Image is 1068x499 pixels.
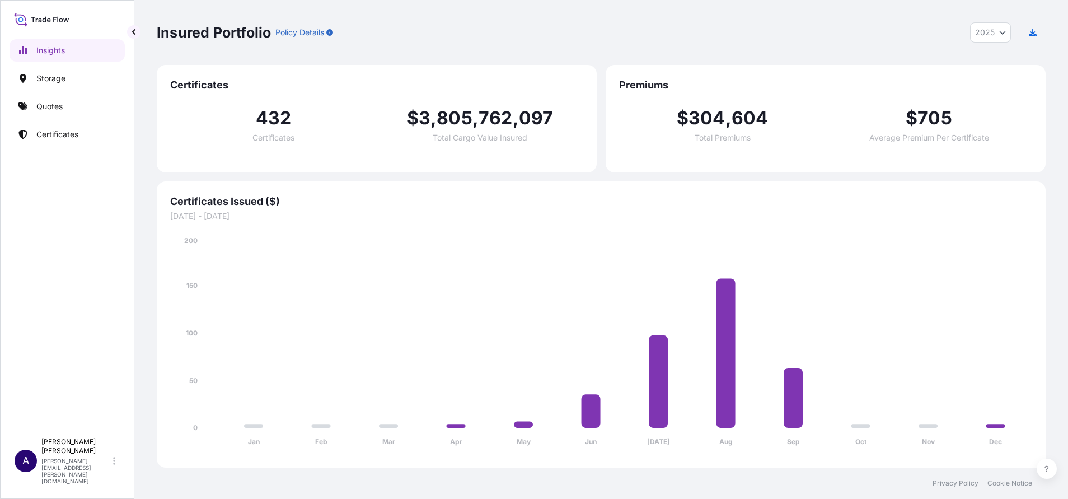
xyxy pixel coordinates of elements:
span: [DATE] - [DATE] [170,211,1032,222]
span: Certificates [170,78,583,92]
p: Policy Details [275,27,324,38]
tspan: 150 [186,281,198,290]
tspan: 100 [186,329,198,337]
span: 805 [437,109,472,127]
tspan: Jun [585,437,597,446]
a: Quotes [10,95,125,118]
span: Certificates Issued ($) [170,195,1032,208]
tspan: Sep [787,437,800,446]
button: Year Selector [970,22,1011,43]
tspan: Apr [450,437,462,446]
p: Quotes [36,101,63,112]
a: Cookie Notice [987,479,1032,488]
tspan: Nov [922,437,935,446]
tspan: Mar [382,437,395,446]
span: $ [407,109,419,127]
tspan: 50 [189,376,198,385]
span: A [22,455,29,467]
span: Premiums [619,78,1032,92]
tspan: Aug [719,437,733,446]
span: $ [906,109,917,127]
tspan: May [517,437,531,446]
span: Total Cargo Value Insured [433,134,527,142]
tspan: Feb [315,437,327,446]
span: Certificates [252,134,294,142]
span: 304 [688,109,725,127]
p: Insured Portfolio [157,24,271,41]
span: Total Premiums [695,134,751,142]
p: [PERSON_NAME] [PERSON_NAME] [41,437,111,455]
span: , [725,109,732,127]
tspan: [DATE] [647,437,670,446]
span: , [430,109,437,127]
span: 604 [732,109,769,127]
tspan: Dec [989,437,1002,446]
span: Average Premium Per Certificate [869,134,989,142]
a: Privacy Policy [933,479,978,488]
span: 432 [256,109,292,127]
span: 762 [479,109,513,127]
span: 3 [419,109,430,127]
tspan: 200 [184,236,198,245]
p: Storage [36,73,65,84]
a: Storage [10,67,125,90]
a: Certificates [10,123,125,146]
span: 097 [519,109,554,127]
tspan: 0 [193,423,198,432]
tspan: Oct [855,437,867,446]
a: Insights [10,39,125,62]
span: , [472,109,479,127]
p: [PERSON_NAME][EMAIL_ADDRESS][PERSON_NAME][DOMAIN_NAME] [41,458,111,484]
span: 705 [917,109,952,127]
p: Insights [36,45,65,56]
tspan: Jan [248,437,260,446]
span: , [513,109,519,127]
span: 2025 [975,27,995,38]
p: Certificates [36,129,78,140]
span: $ [677,109,688,127]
